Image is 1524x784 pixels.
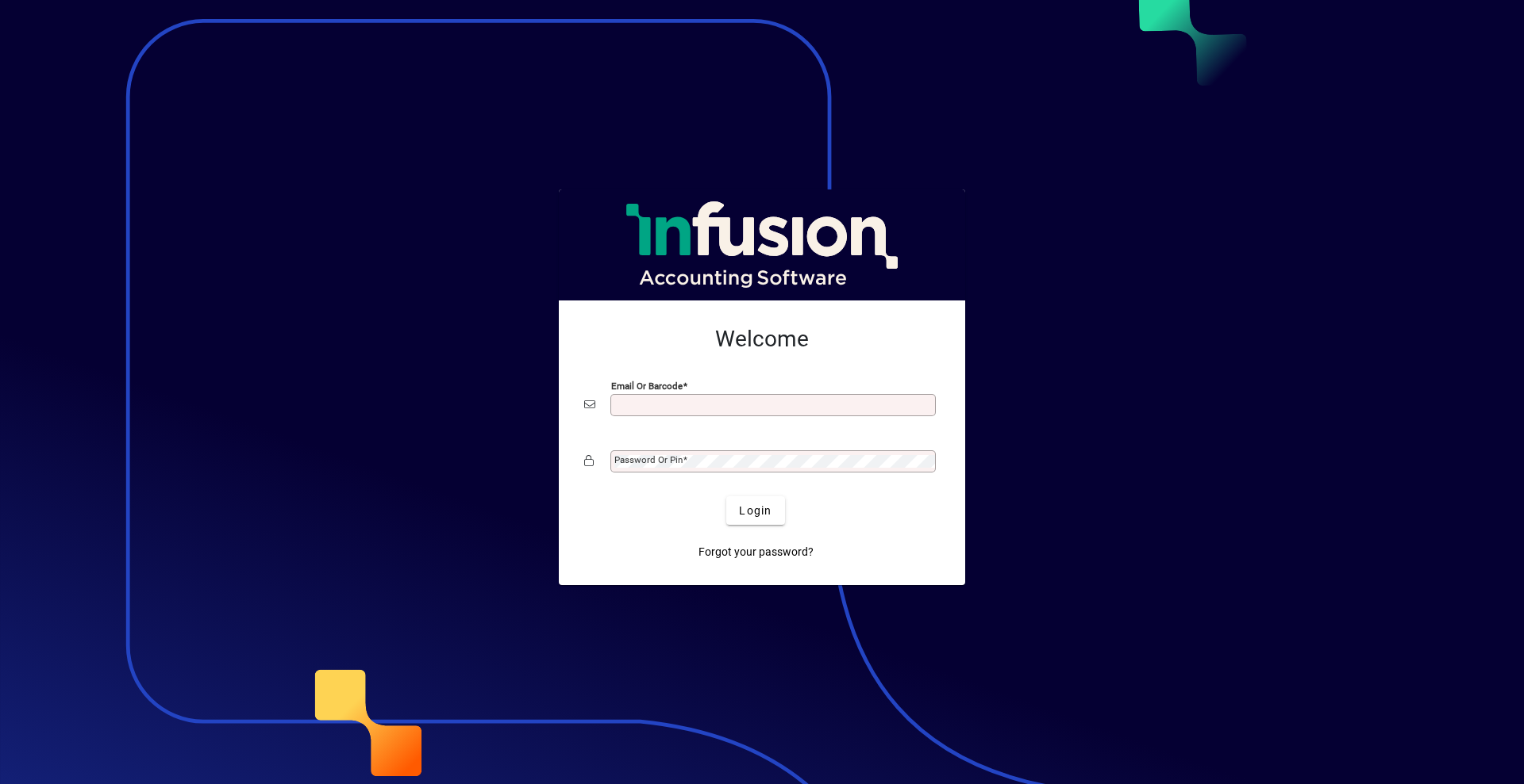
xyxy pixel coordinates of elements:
[698,544,814,560] span: Forgot your password?
[584,326,940,353] h2: Welcome
[726,496,784,525] button: Login
[614,454,683,465] mat-label: Password or Pin
[739,503,772,519] span: Login
[692,537,820,566] a: Forgot your password?
[611,381,683,392] mat-label: Email or Barcode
